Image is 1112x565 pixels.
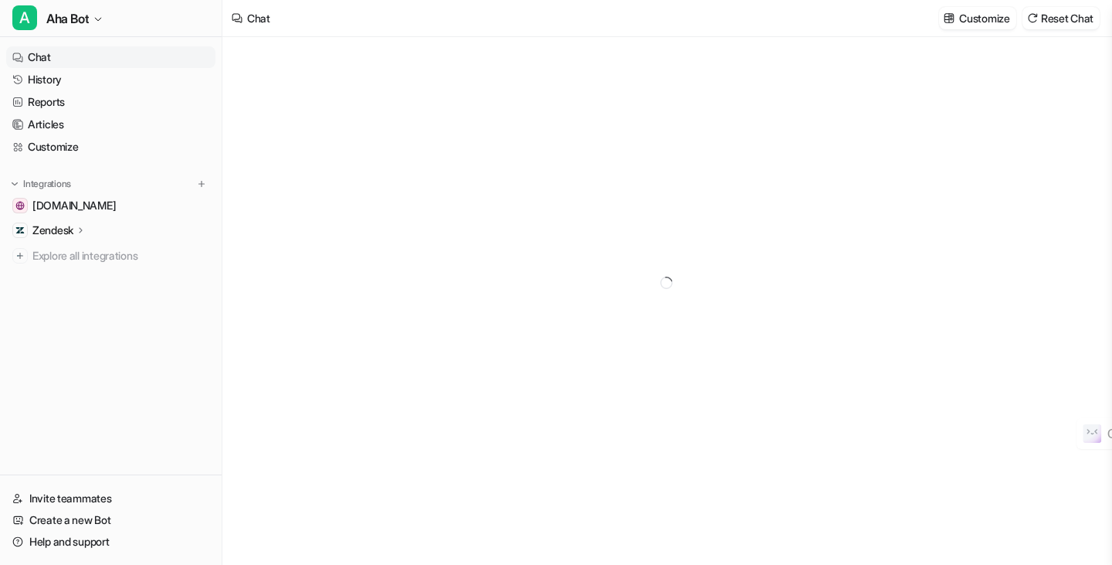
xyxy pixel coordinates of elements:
[32,198,116,213] span: [DOMAIN_NAME]
[6,114,215,135] a: Articles
[6,195,215,216] a: www.ahaharmony.com[DOMAIN_NAME]
[12,248,28,264] img: explore all integrations
[9,179,20,189] img: expand menu
[15,201,25,210] img: www.ahaharmony.com
[6,136,215,158] a: Customize
[959,10,1009,26] p: Customize
[46,8,89,29] span: Aha Bot
[196,179,207,189] img: menu_add.svg
[1022,7,1100,29] button: Reset Chat
[6,488,215,509] a: Invite teammates
[6,245,215,267] a: Explore all integrations
[6,91,215,113] a: Reports
[32,243,209,268] span: Explore all integrations
[6,69,215,90] a: History
[6,176,76,192] button: Integrations
[23,178,71,190] p: Integrations
[944,12,954,24] img: customize
[1027,12,1038,24] img: reset
[6,46,215,68] a: Chat
[939,7,1015,29] button: Customize
[12,5,37,30] span: A
[247,10,270,26] div: Chat
[6,509,215,531] a: Create a new Bot
[6,531,215,553] a: Help and support
[32,223,73,238] p: Zendesk
[15,226,25,235] img: Zendesk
